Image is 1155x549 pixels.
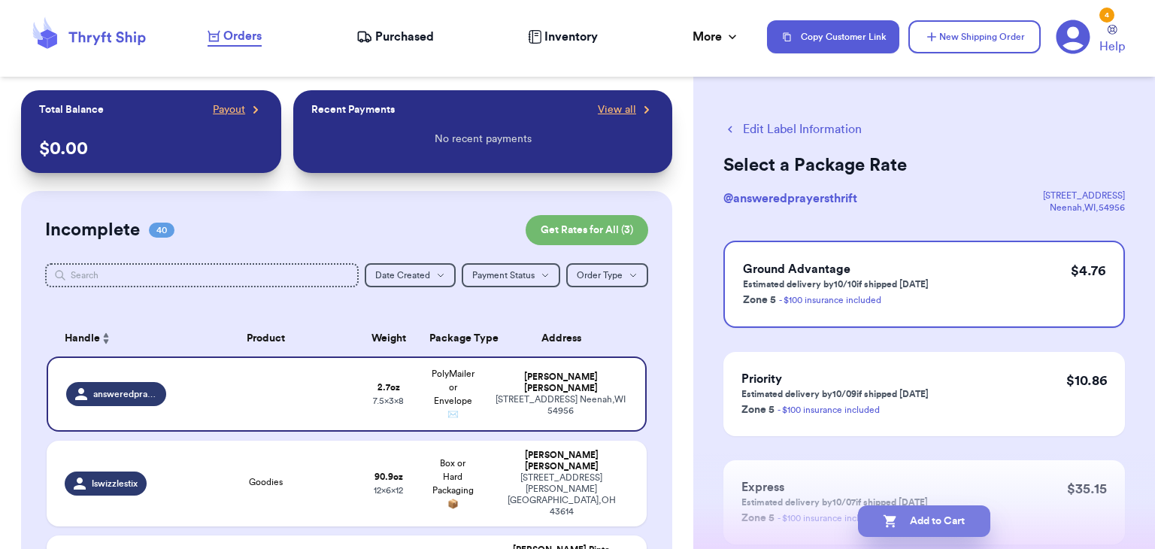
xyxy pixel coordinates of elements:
button: Date Created [365,263,456,287]
a: 4 [1056,20,1090,54]
a: - $100 insurance included [779,296,881,305]
span: Priority [741,373,782,385]
strong: 90.9 oz [374,472,403,481]
a: Payout [213,102,263,117]
p: Total Balance [39,102,104,117]
p: $ 10.86 [1066,370,1107,391]
p: No recent payments [435,132,532,147]
span: 40 [149,223,174,238]
button: Edit Label Information [723,120,862,138]
th: Product [175,320,356,356]
th: Package Type [420,320,485,356]
span: Payment Status [472,271,535,280]
span: Ground Advantage [743,263,850,275]
button: New Shipping Order [908,20,1041,53]
div: [PERSON_NAME] [PERSON_NAME] [494,450,629,472]
span: Payout [213,102,245,117]
span: Handle [65,331,100,347]
span: Date Created [375,271,430,280]
span: Orders [223,27,262,45]
div: Neenah , WI , 54956 [1043,202,1125,214]
button: Sort ascending [100,329,112,347]
button: Payment Status [462,263,560,287]
a: - $100 insurance included [778,405,880,414]
p: Estimated delivery by 10/10 if shipped [DATE] [743,278,929,290]
span: Zone 5 [741,405,775,415]
div: [STREET_ADDRESS][PERSON_NAME] [GEOGRAPHIC_DATA] , OH 43614 [494,472,629,517]
span: Order Type [577,271,623,280]
div: [PERSON_NAME] [PERSON_NAME] [494,372,627,394]
a: Inventory [528,28,598,46]
span: Box or Hard Packaging 📦 [432,459,474,508]
span: Zone 5 [743,295,776,305]
span: PolyMailer or Envelope ✉️ [432,369,474,419]
span: Express [741,481,784,493]
th: Address [485,320,647,356]
span: Help [1099,38,1125,56]
button: Get Rates for All (3) [526,215,648,245]
span: @ answeredprayersthrift [723,193,857,205]
a: Orders [208,27,262,47]
span: lswizzlestix [92,478,138,490]
h2: Incomplete [45,218,140,242]
button: Order Type [566,263,648,287]
input: Search [45,263,359,287]
p: $ 0.00 [39,137,264,161]
th: Weight [356,320,421,356]
strong: 2.7 oz [377,383,400,392]
span: Inventory [544,28,598,46]
span: Goodies [249,478,283,487]
span: answeredprayersthrift [93,388,158,400]
span: 12 x 6 x 12 [374,486,403,495]
span: 7.5 x 3 x 8 [373,396,404,405]
p: Recent Payments [311,102,395,117]
button: Copy Customer Link [767,20,899,53]
div: [STREET_ADDRESS] [1043,190,1125,202]
a: Help [1099,25,1125,56]
a: View all [598,102,654,117]
div: More [693,28,740,46]
span: View all [598,102,636,117]
a: Purchased [356,28,434,46]
p: $ 4.76 [1071,260,1105,281]
h2: Select a Package Rate [723,153,1125,177]
span: Purchased [375,28,434,46]
div: [STREET_ADDRESS] Neenah , WI 54956 [494,394,627,417]
p: Estimated delivery by 10/09 if shipped [DATE] [741,388,929,400]
button: Add to Cart [858,505,990,537]
p: $ 35.15 [1067,478,1107,499]
div: 4 [1099,8,1114,23]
